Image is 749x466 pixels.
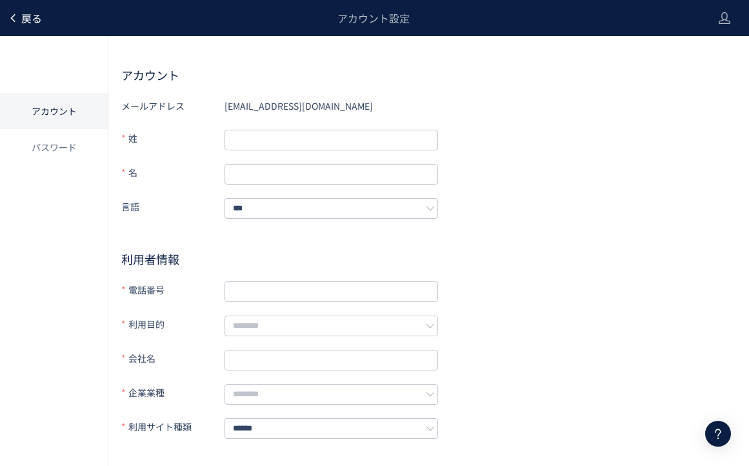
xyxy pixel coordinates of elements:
[121,196,225,219] label: 言語
[121,382,225,405] label: 企業業種
[121,279,225,302] label: 電話番号
[121,348,225,370] label: 会社名
[121,162,225,185] label: 名
[225,96,438,116] div: [EMAIL_ADDRESS][DOMAIN_NAME]
[121,67,736,83] h2: アカウント
[121,251,438,267] h2: 利用者情報
[121,128,225,150] label: 姓
[21,10,42,26] span: 戻る
[121,314,225,336] label: 利用目的
[121,416,225,439] label: 利用サイト種類
[121,96,225,116] label: メールアドレス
